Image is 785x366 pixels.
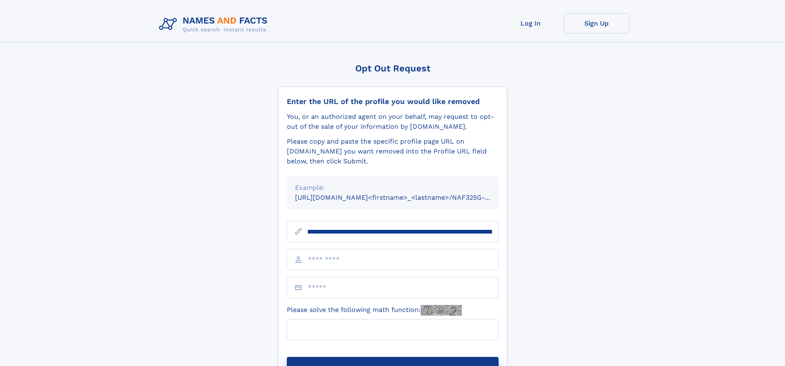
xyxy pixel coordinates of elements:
[287,137,499,166] div: Please copy and paste the specific profile page URL on [DOMAIN_NAME] you want removed into the Pr...
[295,183,490,193] div: Example:
[564,13,630,33] a: Sign Up
[287,97,499,106] div: Enter the URL of the profile you would like removed
[156,13,274,35] img: Logo Names and Facts
[287,305,462,316] label: Please solve the following math function:
[287,112,499,132] div: You, or an authorized agent on your behalf, may request to opt-out of the sale of your informatio...
[295,194,514,201] small: [URL][DOMAIN_NAME]<firstname>_<lastname>/NAF325G-xxxxxxxx
[278,63,507,73] div: Opt Out Request
[498,13,564,33] a: Log In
